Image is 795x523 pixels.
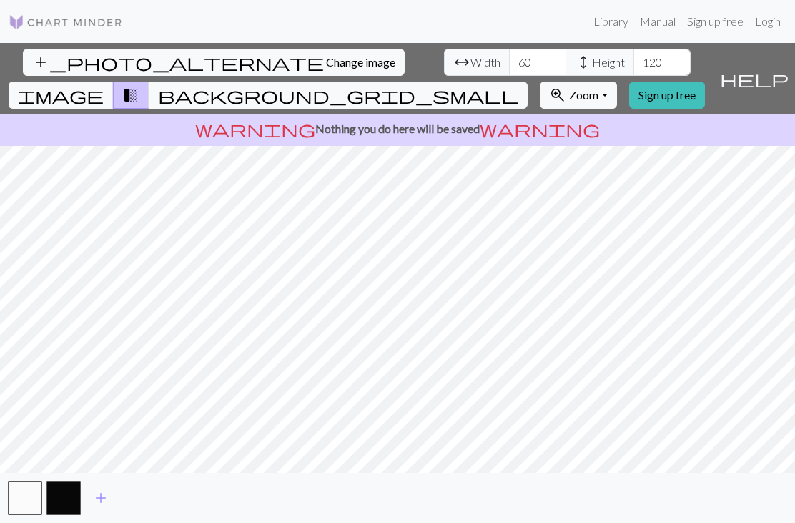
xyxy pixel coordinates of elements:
button: Add color [83,484,119,512]
span: background_grid_small [158,85,518,105]
a: Manual [634,7,681,36]
span: arrow_range [453,52,470,72]
span: zoom_in [549,85,566,105]
span: Zoom [569,88,598,102]
span: Width [470,54,500,71]
button: Help [713,43,795,114]
span: add [92,488,109,508]
a: Sign up free [629,82,705,109]
button: Change image [23,49,405,76]
span: Change image [326,55,395,69]
p: Nothing you do here will be saved [6,120,789,137]
span: height [575,52,592,72]
span: warning [195,119,315,139]
a: Login [749,7,786,36]
span: help [720,69,789,89]
span: add_photo_alternate [32,52,324,72]
span: warning [480,119,600,139]
a: Library [588,7,634,36]
button: Zoom [540,82,616,109]
img: Logo [9,14,123,31]
a: Sign up free [681,7,749,36]
span: Height [592,54,625,71]
span: image [18,85,104,105]
span: transition_fade [122,85,139,105]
